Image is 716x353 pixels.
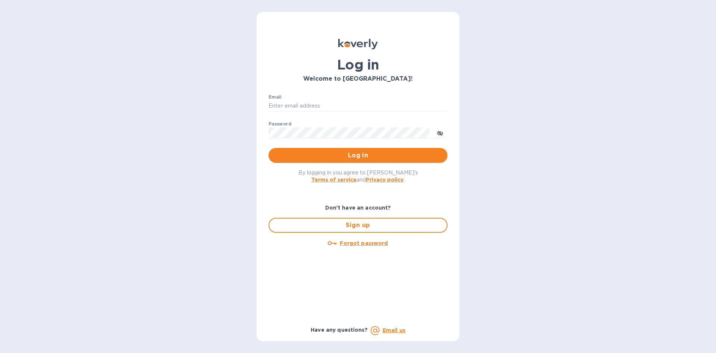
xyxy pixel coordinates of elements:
[298,170,418,183] span: By logging in you agree to [PERSON_NAME]'s and .
[338,39,378,49] img: Koverly
[275,221,441,230] span: Sign up
[268,95,282,99] label: Email
[268,100,447,112] input: Enter email address
[274,151,442,160] span: Log in
[268,148,447,163] button: Log in
[268,218,447,233] button: Sign up
[311,327,368,333] b: Have any questions?
[268,122,291,126] label: Password
[311,177,357,183] a: Terms of service
[366,177,403,183] a: Privacy policy
[340,240,388,246] u: Forgot password
[268,57,447,72] h1: Log in
[325,205,391,211] b: Don't have an account?
[433,125,447,140] button: toggle password visibility
[268,75,447,83] h3: Welcome to [GEOGRAPHIC_DATA]!
[383,327,405,333] a: Email us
